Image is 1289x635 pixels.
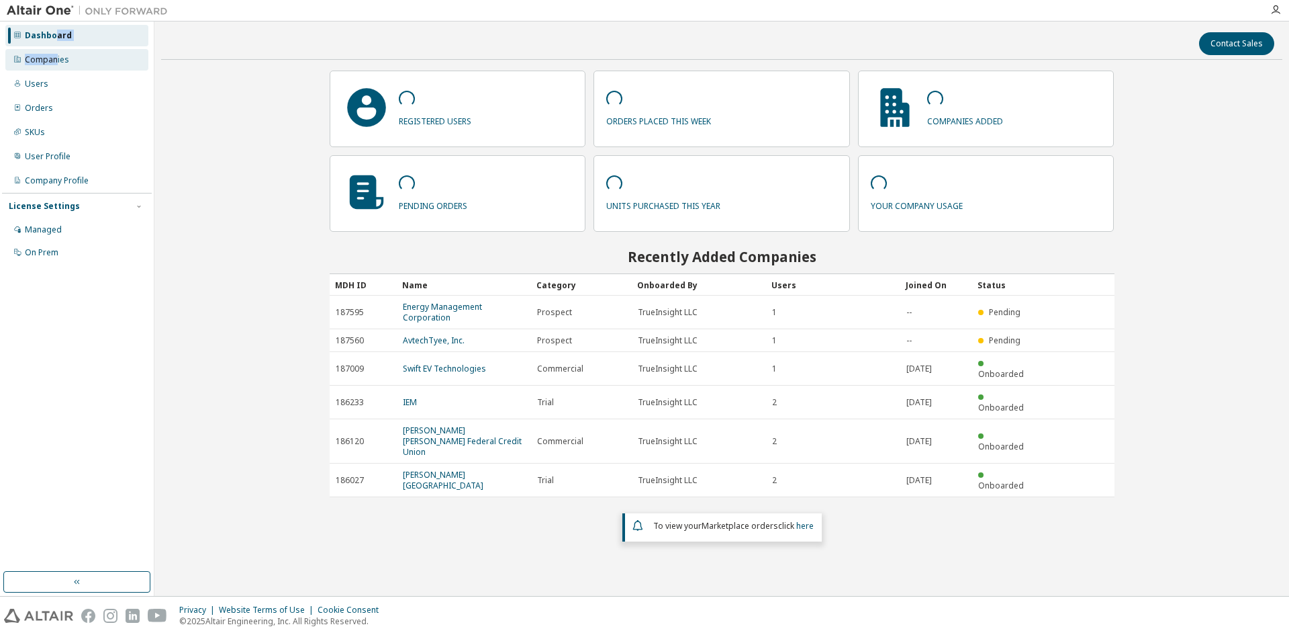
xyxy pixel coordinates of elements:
span: 2 [772,397,777,408]
span: TrueInsight LLC [638,335,698,346]
span: [DATE] [906,364,932,374]
div: Joined On [906,274,967,296]
span: 186027 [336,475,364,486]
p: orders placed this week [606,112,711,127]
div: Onboarded By [637,274,761,296]
span: [DATE] [906,397,932,408]
div: Company Profile [25,175,89,186]
span: TrueInsight LLC [638,397,698,408]
span: Onboarded [978,480,1024,491]
p: units purchased this year [606,196,720,212]
div: User Profile [25,151,70,162]
div: Status [977,274,1034,296]
p: pending orders [399,196,467,212]
div: SKUs [25,127,45,138]
span: Prospect [537,335,572,346]
img: youtube.svg [148,609,167,623]
div: Privacy [179,605,219,616]
span: To view your click [653,520,814,532]
span: [DATE] [906,436,932,447]
div: Managed [25,224,62,235]
p: registered users [399,112,471,127]
div: Category [536,274,626,296]
span: Prospect [537,307,572,318]
p: companies added [927,112,1003,127]
span: TrueInsight LLC [638,475,698,486]
span: 1 [772,335,777,346]
span: 2 [772,436,777,447]
img: altair_logo.svg [4,609,73,623]
button: Contact Sales [1199,32,1274,55]
div: Cookie Consent [318,605,387,616]
a: Energy Management Corporation [403,301,482,323]
div: Companies [25,54,69,65]
div: On Prem [25,247,58,258]
div: Users [25,79,48,89]
span: 2 [772,475,777,486]
img: facebook.svg [81,609,95,623]
span: 187595 [336,307,364,318]
img: instagram.svg [103,609,117,623]
span: -- [906,335,912,346]
span: Pending [989,306,1020,318]
span: Commercial [537,436,583,447]
span: -- [906,307,912,318]
span: 186120 [336,436,364,447]
a: here [796,520,814,532]
span: 187009 [336,364,364,374]
span: TrueInsight LLC [638,436,698,447]
span: Pending [989,335,1020,346]
a: [PERSON_NAME] [PERSON_NAME] Federal Credit Union [403,425,522,458]
h2: Recently Added Companies [330,248,1114,265]
span: TrueInsight LLC [638,364,698,374]
img: Altair One [7,4,175,17]
p: © 2025 Altair Engineering, Inc. All Rights Reserved. [179,616,387,627]
span: Onboarded [978,402,1024,413]
span: 1 [772,364,777,374]
div: Name [402,274,526,296]
div: Orders [25,103,53,114]
a: AvtechTyee, Inc. [403,335,465,346]
span: 1 [772,307,777,318]
div: MDH ID [335,274,391,296]
span: [DATE] [906,475,932,486]
span: Onboarded [978,441,1024,452]
span: 186233 [336,397,364,408]
span: 187560 [336,335,364,346]
span: Commercial [537,364,583,374]
div: License Settings [9,201,80,212]
span: Onboarded [978,368,1024,380]
em: Marketplace orders [702,520,778,532]
a: Swift EV Technologies [403,363,486,374]
span: Trial [537,397,554,408]
span: Trial [537,475,554,486]
div: Website Terms of Use [219,605,318,616]
div: Users [771,274,895,296]
img: linkedin.svg [126,609,140,623]
a: [PERSON_NAME][GEOGRAPHIC_DATA] [403,469,483,491]
a: IEM [403,396,417,408]
span: TrueInsight LLC [638,307,698,318]
p: your company usage [871,196,963,212]
div: Dashboard [25,30,72,41]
